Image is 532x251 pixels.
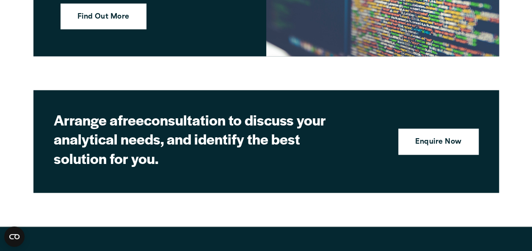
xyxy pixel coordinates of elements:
strong: Enquire Now [415,137,461,148]
button: Open CMP widget [4,226,25,247]
h2: Arrange a consultation to discuss your analytical needs, and identify the best solution for you. [54,110,350,167]
a: Enquire Now [398,128,478,155]
strong: free [118,109,144,130]
a: Find Out More [61,3,146,30]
